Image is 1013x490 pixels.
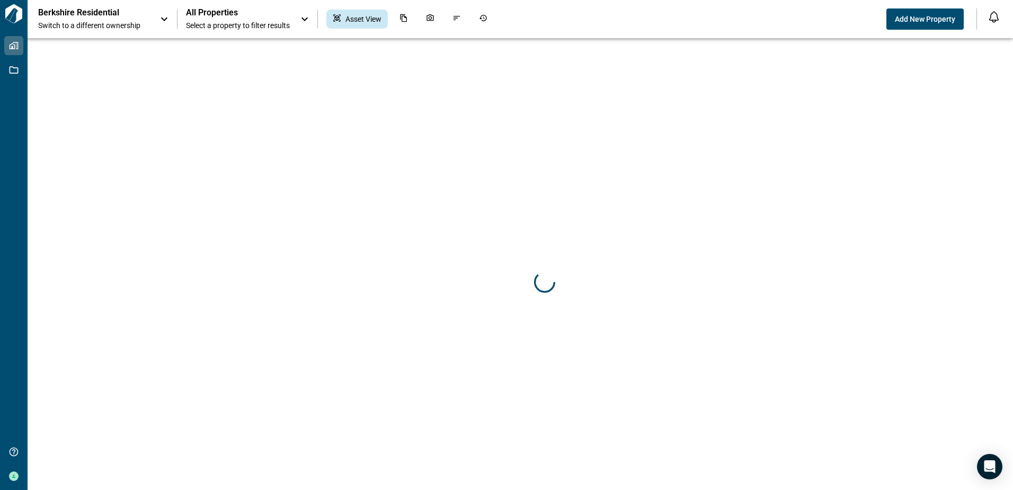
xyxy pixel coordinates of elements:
div: Photos [420,10,441,29]
div: Open Intercom Messenger [977,454,1002,479]
span: All Properties [186,7,290,18]
span: Select a property to filter results [186,20,290,31]
p: Berkshire Residential [38,7,134,18]
span: Add New Property [895,14,955,24]
button: Open notification feed [985,8,1002,25]
div: Documents [393,10,414,29]
div: Asset View [326,10,388,29]
div: Job History [473,10,494,29]
span: Switch to a different ownership [38,20,149,31]
span: Asset View [345,14,381,24]
div: Issues & Info [446,10,467,29]
button: Add New Property [886,8,964,30]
